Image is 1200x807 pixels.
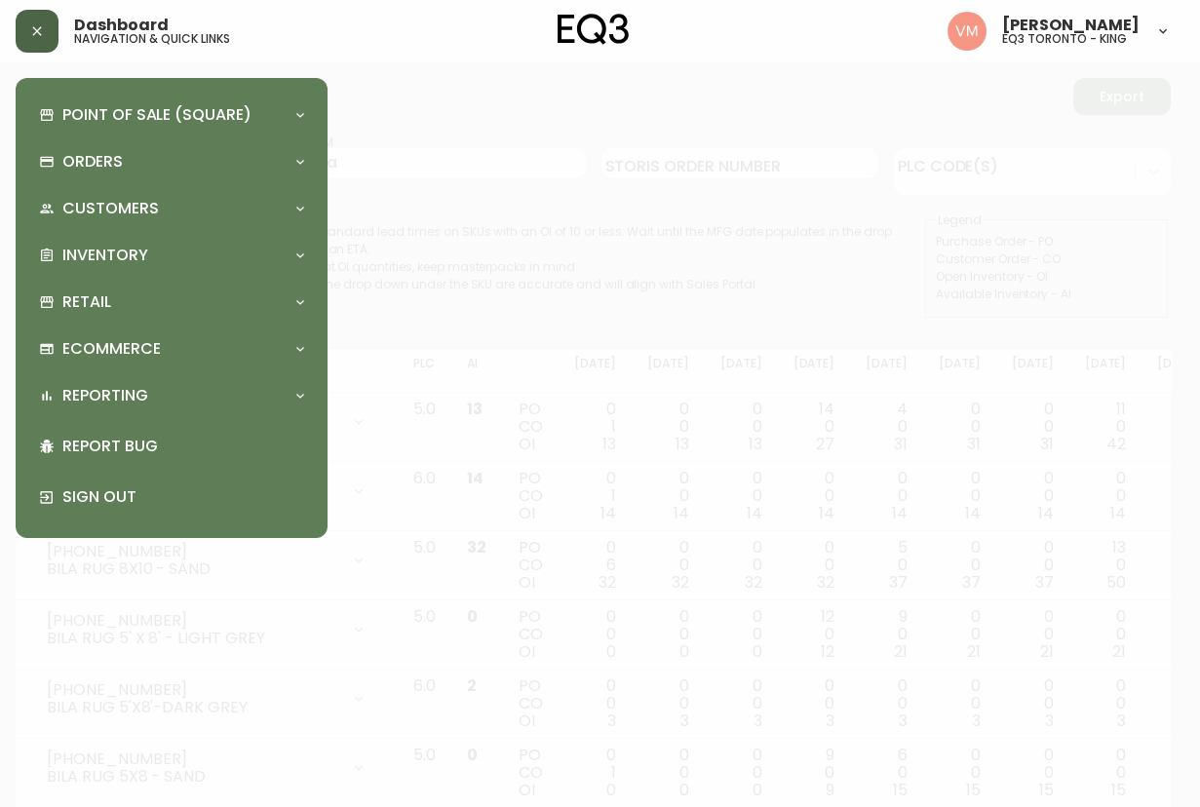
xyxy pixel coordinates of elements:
p: Point of Sale (Square) [62,104,252,126]
div: Retail [31,281,312,324]
span: Dashboard [74,18,169,33]
p: Orders [62,151,123,173]
div: Report Bug [31,421,312,472]
img: 0f63483a436850f3a2e29d5ab35f16df [948,12,987,51]
h5: navigation & quick links [74,33,230,45]
div: Ecommerce [31,327,312,370]
h5: eq3 toronto - king [1002,33,1127,45]
p: Customers [62,198,159,219]
div: Inventory [31,234,312,277]
div: Sign Out [31,472,312,522]
img: logo [558,14,630,45]
p: Report Bug [62,436,304,457]
p: Sign Out [62,486,304,508]
div: Orders [31,140,312,183]
p: Inventory [62,245,148,266]
p: Reporting [62,385,148,406]
div: Point of Sale (Square) [31,94,312,136]
div: Reporting [31,374,312,417]
span: [PERSON_NAME] [1002,18,1140,33]
div: Customers [31,187,312,230]
p: Ecommerce [62,338,161,360]
p: Retail [62,291,111,313]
